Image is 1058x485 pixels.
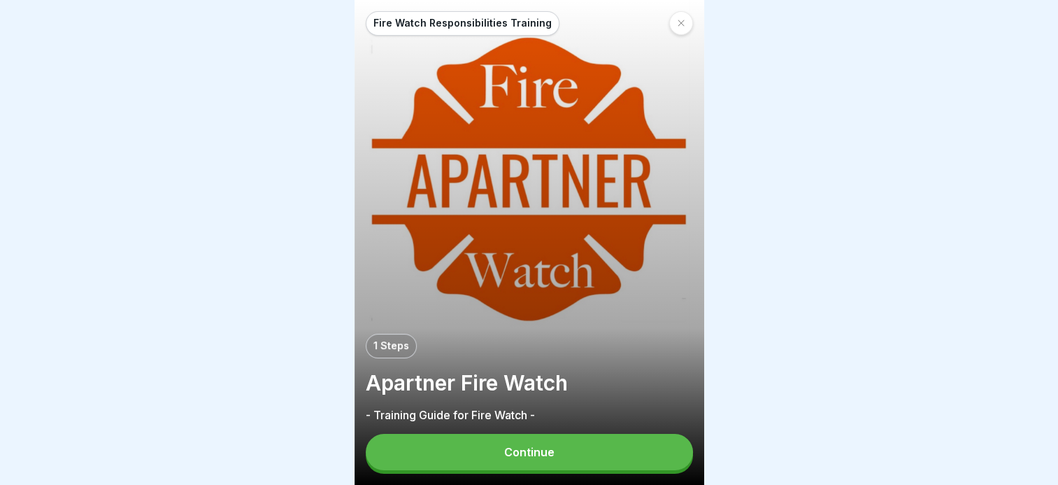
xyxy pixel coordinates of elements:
[366,407,693,423] p: - Training Guide for Fire Watch -
[366,370,693,396] p: Apartner Fire Watch
[504,446,555,458] div: Continue
[366,434,693,470] button: Continue
[373,17,552,29] p: Fire Watch Responsibilities Training
[373,340,409,352] p: 1 Steps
